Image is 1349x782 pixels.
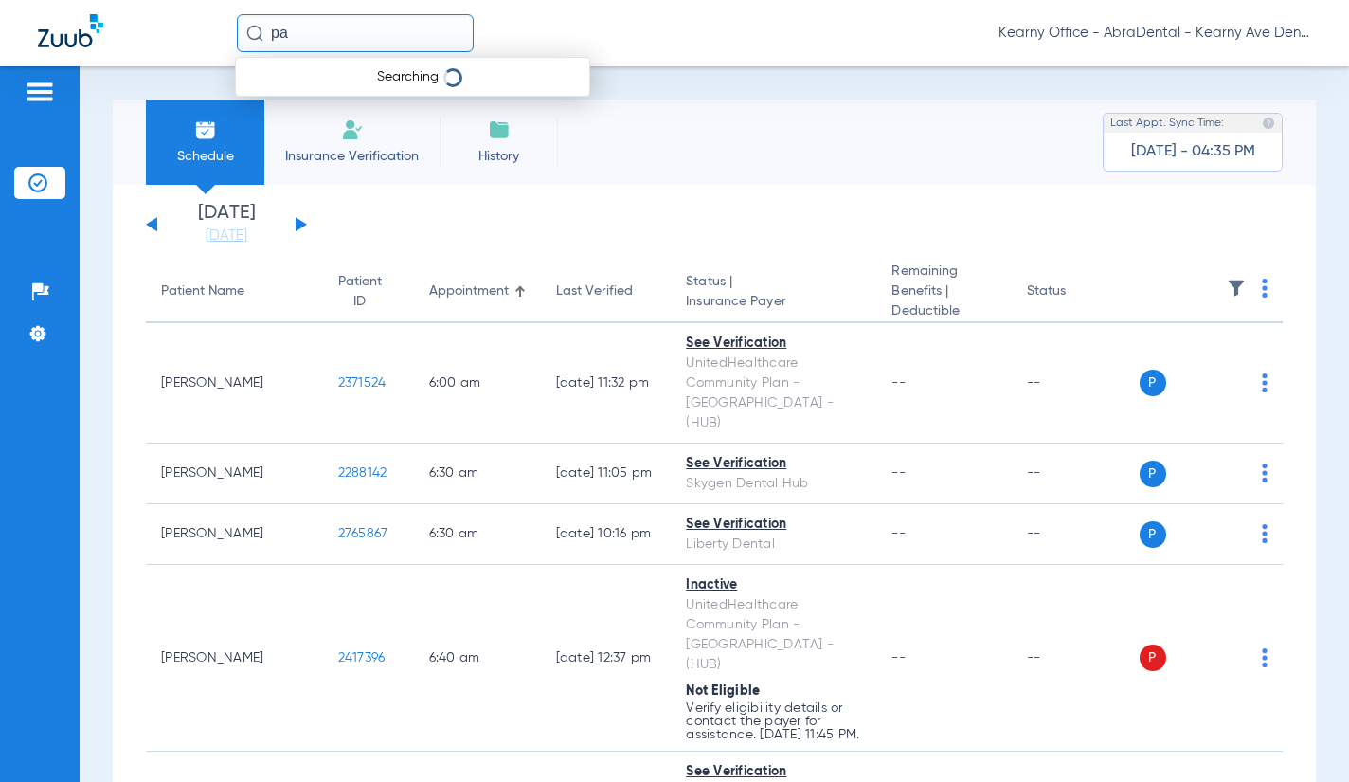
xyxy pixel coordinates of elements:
div: See Verification [686,334,861,354]
span: Last Appt. Sync Time: [1110,114,1224,133]
td: 6:40 AM [414,565,541,752]
img: Schedule [194,118,217,141]
img: filter.svg [1227,279,1246,298]
span: Schedule [160,147,250,166]
img: hamburger-icon [25,81,55,103]
td: [DATE] 11:05 PM [541,444,672,504]
span: P [1140,645,1166,671]
img: group-dot-blue.svg [1262,648,1268,667]
img: last sync help info [1262,117,1275,130]
div: Inactive [686,575,861,595]
td: -- [1012,565,1140,752]
div: See Verification [686,515,861,535]
span: -- [891,527,906,540]
th: Status [1012,262,1140,323]
td: -- [1012,504,1140,565]
li: [DATE] [170,204,283,246]
span: Insurance Payer [686,292,861,312]
span: -- [891,376,906,390]
div: Last Verified [556,282,633,301]
img: group-dot-blue.svg [1262,279,1268,298]
input: Search for patients [237,14,474,52]
img: Search Icon [246,25,263,42]
div: See Verification [686,454,861,474]
div: See Verification [686,762,861,782]
img: group-dot-blue.svg [1262,373,1268,392]
span: 2765867 [338,527,388,540]
div: Last Verified [556,282,657,301]
span: P [1140,521,1166,548]
td: 6:30 AM [414,504,541,565]
td: [PERSON_NAME] [146,444,323,504]
span: Searching [377,70,439,83]
span: 2371524 [338,376,387,390]
span: Deductible [891,301,996,321]
td: [DATE] 12:37 PM [541,565,672,752]
div: UnitedHealthcare Community Plan - [GEOGRAPHIC_DATA] - (HUB) [686,354,861,433]
td: 6:00 AM [414,323,541,444]
p: Verify eligibility details or contact the payer for assistance. [DATE] 11:45 PM. [686,701,861,741]
td: -- [1012,323,1140,444]
img: Zuub Logo [38,14,103,47]
td: [PERSON_NAME] [146,504,323,565]
div: Skygen Dental Hub [686,474,861,494]
span: Kearny Office - AbraDental - Kearny Ave Dental, LLC - Kearny General [998,24,1311,43]
div: Patient Name [161,282,244,301]
span: History [454,147,544,166]
span: P [1140,370,1166,396]
td: [PERSON_NAME] [146,565,323,752]
iframe: Chat Widget [1254,691,1349,782]
span: 2417396 [338,651,386,664]
th: Status | [671,262,876,323]
td: -- [1012,444,1140,504]
a: [DATE] [170,227,283,246]
span: -- [891,651,906,664]
div: Patient ID [338,272,382,312]
img: group-dot-blue.svg [1262,524,1268,543]
td: 6:30 AM [414,444,541,504]
td: [DATE] 11:32 PM [541,323,672,444]
span: P [1140,461,1166,487]
div: Liberty Dental [686,535,861,555]
td: [DATE] 10:16 PM [541,504,672,565]
div: Patient Name [161,282,308,301]
span: [DATE] - 04:35 PM [1131,142,1255,161]
span: Not Eligible [686,684,760,698]
td: [PERSON_NAME] [146,323,323,444]
img: History [488,118,511,141]
div: Appointment [429,282,509,301]
span: 2288142 [338,466,387,480]
img: Manual Insurance Verification [341,118,364,141]
span: Insurance Verification [279,147,425,166]
span: -- [891,466,906,480]
div: Patient ID [338,272,399,312]
div: UnitedHealthcare Community Plan - [GEOGRAPHIC_DATA] - (HUB) [686,595,861,675]
img: group-dot-blue.svg [1262,464,1268,482]
th: Remaining Benefits | [876,262,1011,323]
div: Appointment [429,282,526,301]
